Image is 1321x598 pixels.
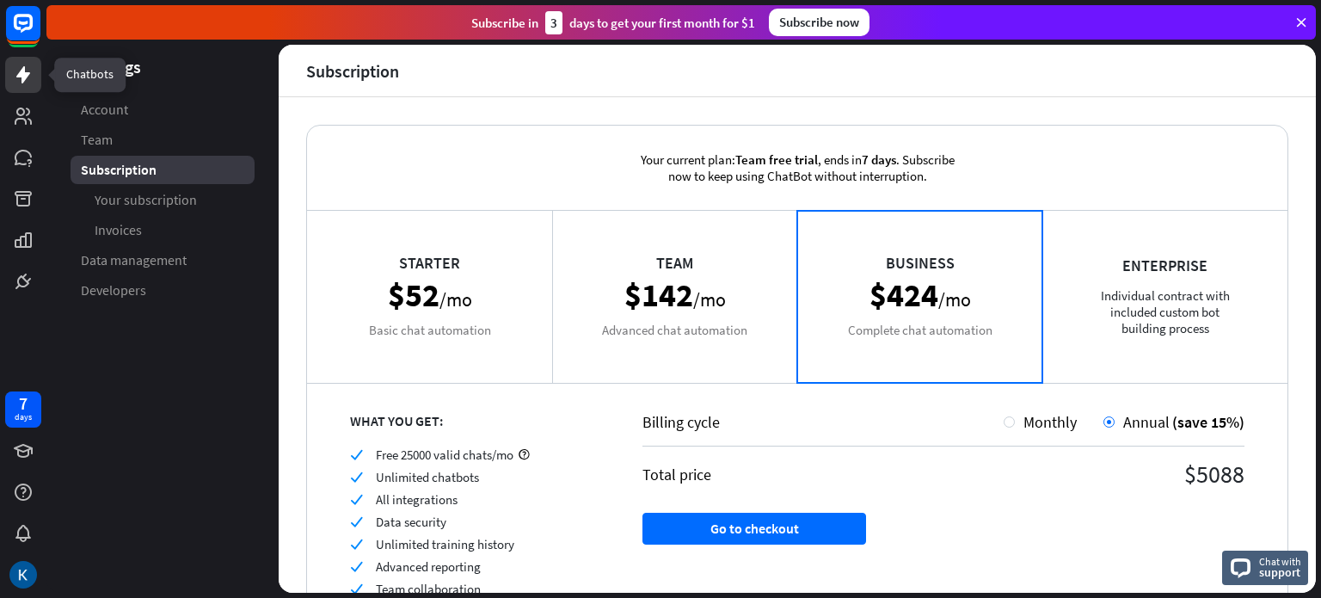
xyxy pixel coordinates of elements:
span: Advanced reporting [376,558,481,575]
span: Unlimited training history [376,536,514,552]
a: 7 days [5,391,41,428]
span: (save 15%) [1172,412,1244,432]
span: Data security [376,514,446,530]
span: Your subscription [95,191,197,209]
i: check [350,538,363,551]
a: Data management [71,246,255,274]
span: Free 25000 valid chats/mo [376,447,513,463]
span: Subscription [81,161,157,179]
i: check [350,515,363,528]
a: Developers [71,276,255,305]
span: Chat with [1259,553,1301,570]
a: Team [71,126,255,154]
span: Team free trial [735,151,818,168]
a: Your subscription [71,186,255,214]
span: Monthly [1023,412,1077,432]
div: Your current plan: , ends in . Subscribe now to keep using ChatBot without interruption. [612,126,982,210]
span: All integrations [376,491,458,508]
header: Settings [46,55,279,78]
div: WHAT YOU GET: [350,412,599,429]
span: Developers [81,281,146,299]
i: check [350,493,363,506]
button: Go to checkout [642,513,866,545]
span: Annual [1123,412,1170,432]
div: Subscribe in days to get your first month for $1 [471,11,755,34]
button: Open LiveChat chat widget [14,7,65,59]
span: Data management [81,251,187,269]
i: check [350,471,363,484]
a: Account [71,96,255,124]
div: Subscription [306,61,399,81]
span: Team [81,131,113,149]
span: Account [81,101,128,119]
a: Invoices [71,216,255,244]
i: check [350,448,363,461]
i: check [350,583,363,595]
span: Invoices [95,221,142,239]
div: $5088 [943,459,1244,490]
div: 3 [545,11,562,34]
div: Billing cycle [642,412,1004,432]
i: check [350,560,363,573]
div: Total price [642,465,943,484]
span: Unlimited chatbots [376,469,479,485]
span: 7 days [862,151,896,168]
div: Subscribe now [769,9,869,36]
div: days [15,411,32,423]
span: Team collaboration [376,581,481,597]
span: support [1259,564,1301,580]
div: 7 [19,396,28,411]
